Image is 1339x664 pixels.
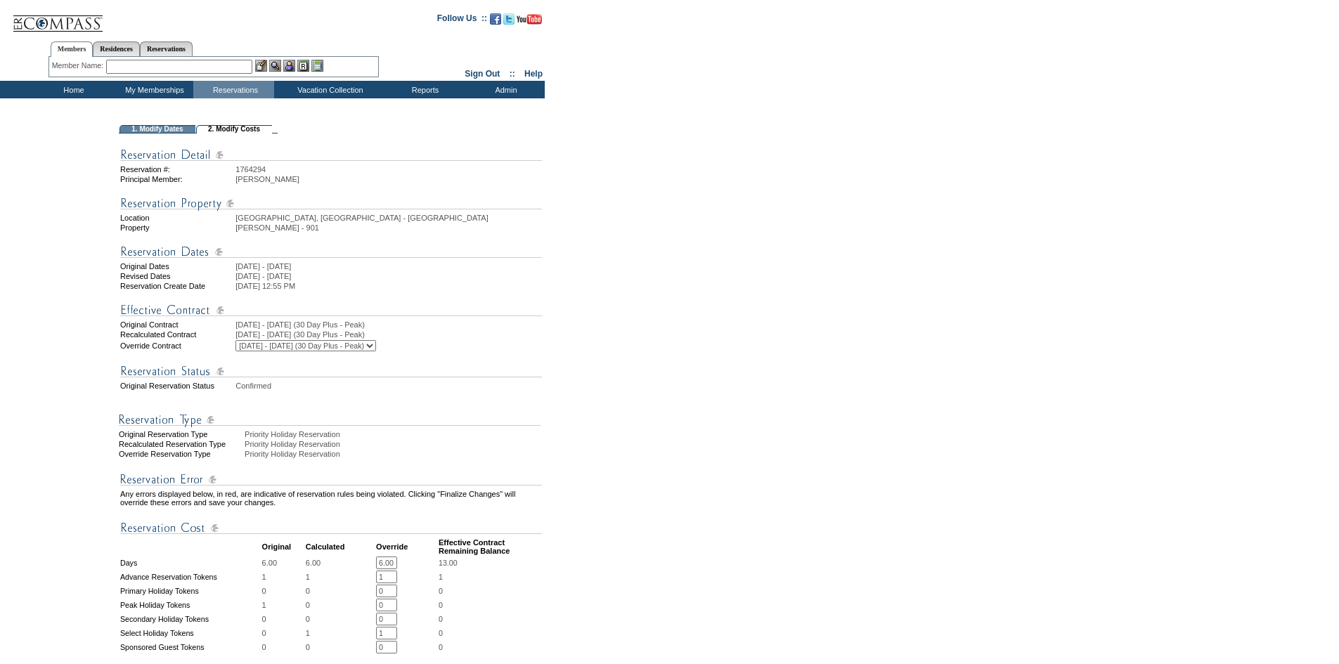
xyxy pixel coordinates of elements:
[306,556,375,569] td: 6.00
[235,175,542,183] td: [PERSON_NAME]
[376,538,437,555] td: Override
[235,223,542,232] td: [PERSON_NAME] - 901
[120,641,261,653] td: Sponsored Guest Tokens
[306,599,375,611] td: 0
[120,571,261,583] td: Advance Reservation Tokens
[439,538,542,555] td: Effective Contract Remaining Balance
[120,301,542,319] img: Effective Contract
[306,641,375,653] td: 0
[120,146,542,164] img: Reservation Detail
[235,214,542,222] td: [GEOGRAPHIC_DATA], [GEOGRAPHIC_DATA] - [GEOGRAPHIC_DATA]
[306,627,375,639] td: 1
[120,599,261,611] td: Peak Holiday Tokens
[93,41,140,56] a: Residences
[120,214,234,222] td: Location
[262,627,304,639] td: 0
[119,430,243,438] div: Original Reservation Type
[262,538,304,555] td: Original
[490,18,501,26] a: Become our fan on Facebook
[465,69,500,79] a: Sign Out
[120,282,234,290] td: Reservation Create Date
[490,13,501,25] img: Become our fan on Facebook
[120,195,542,212] img: Reservation Property
[517,14,542,25] img: Subscribe to our YouTube Channel
[120,175,234,183] td: Principal Member:
[245,440,543,448] div: Priority Holiday Reservation
[306,571,375,583] td: 1
[439,643,443,651] span: 0
[262,585,304,597] td: 0
[235,165,542,174] td: 1764294
[140,41,193,56] a: Reservations
[437,12,487,29] td: Follow Us ::
[439,573,443,581] span: 1
[262,571,304,583] td: 1
[464,81,545,98] td: Admin
[262,556,304,569] td: 6.00
[120,165,234,174] td: Reservation #:
[120,471,542,488] img: Reservation Errors
[12,4,103,32] img: Compass Home
[235,272,542,280] td: [DATE] - [DATE]
[262,613,304,625] td: 0
[439,629,443,637] span: 0
[439,559,458,567] span: 13.00
[120,363,542,380] img: Reservation Status
[235,320,542,329] td: [DATE] - [DATE] (30 Day Plus - Peak)
[32,81,112,98] td: Home
[235,330,542,339] td: [DATE] - [DATE] (30 Day Plus - Peak)
[120,613,261,625] td: Secondary Holiday Tokens
[120,627,261,639] td: Select Holiday Tokens
[120,585,261,597] td: Primary Holiday Tokens
[235,262,542,271] td: [DATE] - [DATE]
[235,282,542,290] td: [DATE] 12:55 PM
[120,340,234,351] td: Override Contract
[255,60,267,72] img: b_edit.gif
[119,450,243,458] div: Override Reservation Type
[274,81,383,98] td: Vacation Collection
[503,18,515,26] a: Follow us on Twitter
[297,60,309,72] img: Reservations
[524,69,543,79] a: Help
[283,60,295,72] img: Impersonate
[119,440,243,448] div: Recalculated Reservation Type
[120,556,261,569] td: Days
[311,60,323,72] img: b_calculator.gif
[517,18,542,26] a: Subscribe to our YouTube Channel
[120,272,234,280] td: Revised Dates
[383,81,464,98] td: Reports
[245,450,543,458] div: Priority Holiday Reservation
[51,41,93,57] a: Members
[503,13,515,25] img: Follow us on Twitter
[120,382,234,390] td: Original Reservation Status
[269,60,281,72] img: View
[510,69,515,79] span: ::
[262,599,304,611] td: 1
[120,330,234,339] td: Recalculated Contract
[306,538,375,555] td: Calculated
[52,60,106,72] div: Member Name:
[120,223,234,232] td: Property
[120,320,234,329] td: Original Contract
[120,243,542,261] img: Reservation Dates
[120,490,542,507] td: Any errors displayed below, in red, are indicative of reservation rules being violated. Clicking ...
[235,382,542,390] td: Confirmed
[119,411,541,429] img: Reservation Type
[306,613,375,625] td: 0
[306,585,375,597] td: 0
[120,519,542,537] img: Reservation Cost
[439,601,443,609] span: 0
[119,125,195,134] td: 1. Modify Dates
[193,81,274,98] td: Reservations
[112,81,193,98] td: My Memberships
[120,262,234,271] td: Original Dates
[196,125,272,134] td: 2. Modify Costs
[439,615,443,623] span: 0
[262,641,304,653] td: 0
[439,587,443,595] span: 0
[245,430,543,438] div: Priority Holiday Reservation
